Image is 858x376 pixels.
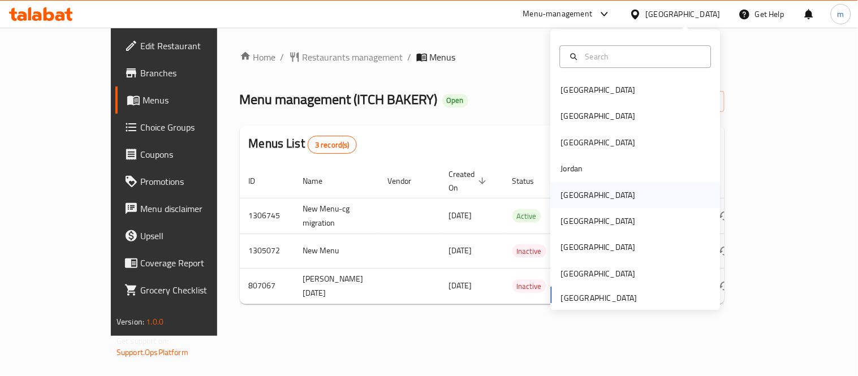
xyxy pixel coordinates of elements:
[115,32,254,59] a: Edit Restaurant
[240,198,294,234] td: 1306745
[117,314,144,329] span: Version:
[140,39,245,53] span: Edit Restaurant
[561,162,583,175] div: Jordan
[249,174,270,188] span: ID
[303,50,403,64] span: Restaurants management
[115,195,254,222] a: Menu disclaimer
[512,209,541,223] div: Active
[561,136,636,149] div: [GEOGRAPHIC_DATA]
[303,174,338,188] span: Name
[240,268,294,304] td: 807067
[838,8,844,20] span: m
[561,215,636,227] div: [GEOGRAPHIC_DATA]
[240,50,725,64] nav: breadcrumb
[115,168,254,195] a: Promotions
[289,50,403,64] a: Restaurants management
[140,66,245,80] span: Branches
[117,334,169,348] span: Get support on:
[140,229,245,243] span: Upsell
[561,267,636,280] div: [GEOGRAPHIC_DATA]
[561,241,636,254] div: [GEOGRAPHIC_DATA]
[294,234,379,268] td: New Menu
[146,314,163,329] span: 1.0.0
[281,50,284,64] li: /
[512,279,546,293] div: Inactive
[442,96,468,105] span: Open
[512,210,541,223] span: Active
[308,136,357,154] div: Total records count
[240,234,294,268] td: 1305072
[294,268,379,304] td: [PERSON_NAME][DATE]
[115,141,254,168] a: Coupons
[140,202,245,215] span: Menu disclaimer
[561,84,636,96] div: [GEOGRAPHIC_DATA]
[449,278,472,293] span: [DATE]
[561,110,636,123] div: [GEOGRAPHIC_DATA]
[140,256,245,270] span: Coverage Report
[308,140,356,150] span: 3 record(s)
[561,189,636,201] div: [GEOGRAPHIC_DATA]
[408,50,412,64] li: /
[115,87,254,114] a: Menus
[240,87,438,112] span: Menu management ( ITCH BAKERY )
[115,222,254,249] a: Upsell
[512,280,546,293] span: Inactive
[449,208,472,223] span: [DATE]
[115,276,254,304] a: Grocery Checklist
[646,8,721,20] div: [GEOGRAPHIC_DATA]
[240,164,802,304] table: enhanced table
[117,345,188,360] a: Support.OpsPlatform
[523,7,593,21] div: Menu-management
[388,174,426,188] span: Vendor
[115,114,254,141] a: Choice Groups
[143,93,245,107] span: Menus
[140,148,245,161] span: Coupons
[240,50,276,64] a: Home
[430,50,456,64] span: Menus
[581,50,704,63] input: Search
[442,94,468,107] div: Open
[115,59,254,87] a: Branches
[294,198,379,234] td: New Menu-cg migration
[512,244,546,258] div: Inactive
[115,249,254,276] a: Coverage Report
[140,175,245,188] span: Promotions
[140,283,245,297] span: Grocery Checklist
[249,135,357,154] h2: Menus List
[512,245,546,258] span: Inactive
[512,174,549,188] span: Status
[449,167,490,195] span: Created On
[449,243,472,258] span: [DATE]
[140,120,245,134] span: Choice Groups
